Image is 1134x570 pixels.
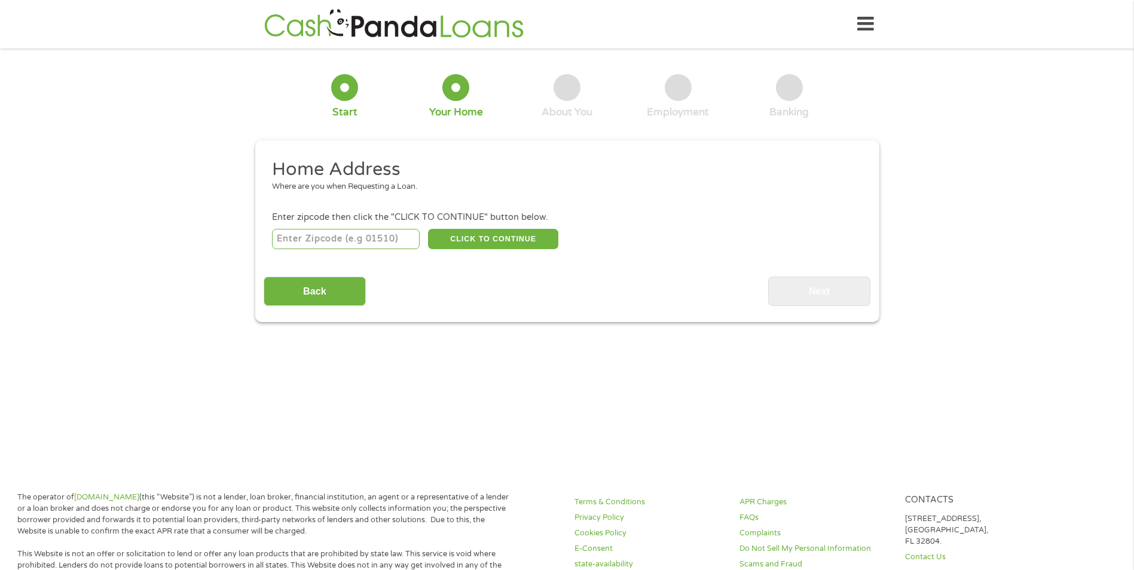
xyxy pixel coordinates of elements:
div: Where are you when Requesting a Loan. [272,181,853,193]
input: Next [768,277,870,306]
a: [DOMAIN_NAME] [74,492,139,502]
a: Terms & Conditions [574,497,725,508]
a: APR Charges [739,497,890,508]
a: Scams and Fraud [739,559,890,570]
div: About You [542,106,592,119]
input: Enter Zipcode (e.g 01510) [272,229,420,249]
a: E-Consent [574,543,725,554]
a: Cookies Policy [574,528,725,539]
a: Contact Us [905,551,1056,563]
div: Start [332,106,357,119]
input: Back [264,277,366,306]
p: The operator of (this “Website”) is not a lender, loan broker, financial institution, an agent or... [17,492,513,537]
div: Enter zipcode then click the "CLICK TO CONTINUE" button below. [272,211,861,224]
a: FAQs [739,512,890,523]
a: Privacy Policy [574,512,725,523]
a: Complaints [739,528,890,539]
div: Your Home [429,106,483,119]
img: GetLoanNow Logo [261,7,527,41]
p: [STREET_ADDRESS], [GEOGRAPHIC_DATA], FL 32804. [905,513,1056,547]
h2: Home Address [272,158,853,182]
a: state-availability [574,559,725,570]
div: Banking [769,106,809,119]
a: Do Not Sell My Personal Information [739,543,890,554]
h4: Contacts [905,495,1056,506]
button: CLICK TO CONTINUE [428,229,558,249]
div: Employment [647,106,709,119]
